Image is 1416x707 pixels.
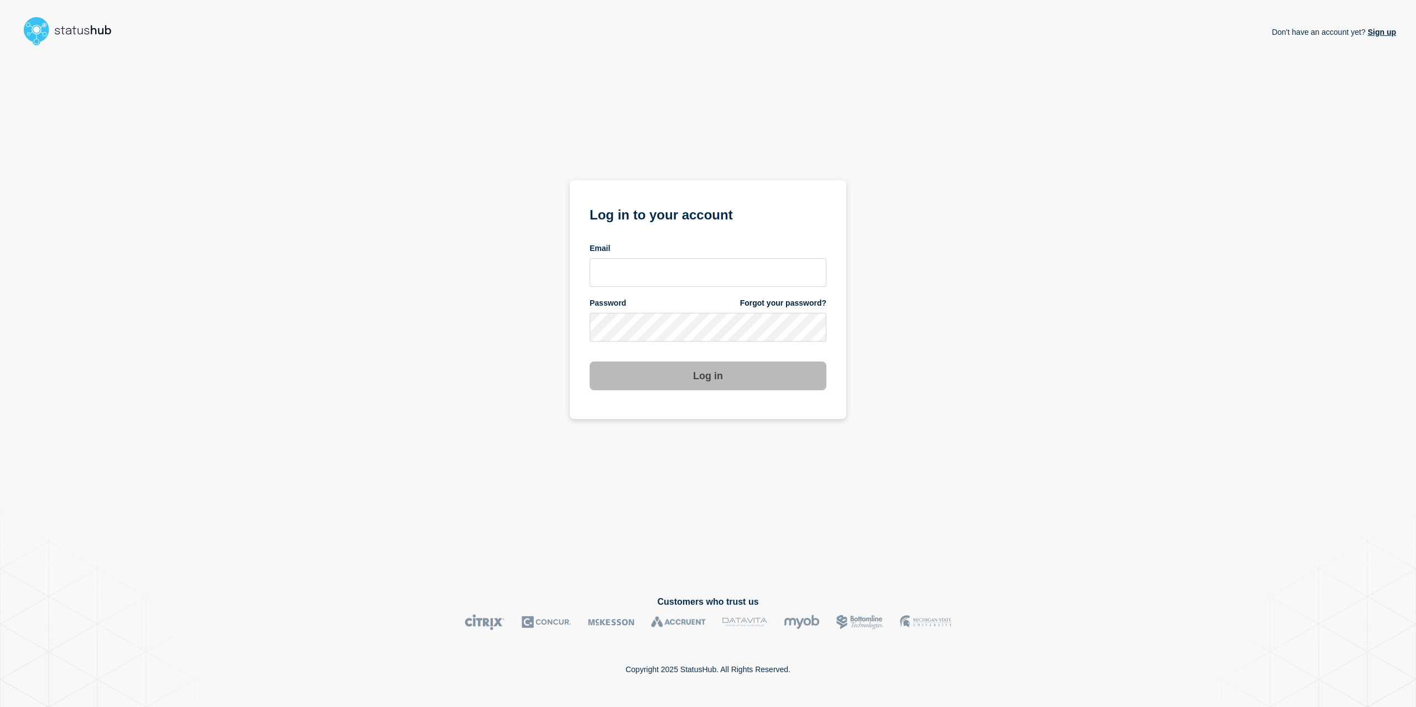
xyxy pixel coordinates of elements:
[590,243,610,254] span: Email
[784,614,820,630] img: myob logo
[590,313,826,342] input: password input
[590,258,826,287] input: email input
[626,665,790,674] p: Copyright 2025 StatusHub. All Rights Reserved.
[522,614,571,630] img: Concur logo
[590,203,826,224] h1: Log in to your account
[20,13,125,49] img: StatusHub logo
[20,597,1396,607] h2: Customers who trust us
[722,614,767,630] img: DataVita logo
[651,614,706,630] img: Accruent logo
[588,614,634,630] img: McKesson logo
[900,614,951,630] img: MSU logo
[590,362,826,390] button: Log in
[1272,19,1396,45] p: Don't have an account yet?
[465,614,505,630] img: Citrix logo
[1366,28,1396,36] a: Sign up
[590,298,626,308] span: Password
[836,614,883,630] img: Bottomline logo
[740,298,826,308] a: Forgot your password?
